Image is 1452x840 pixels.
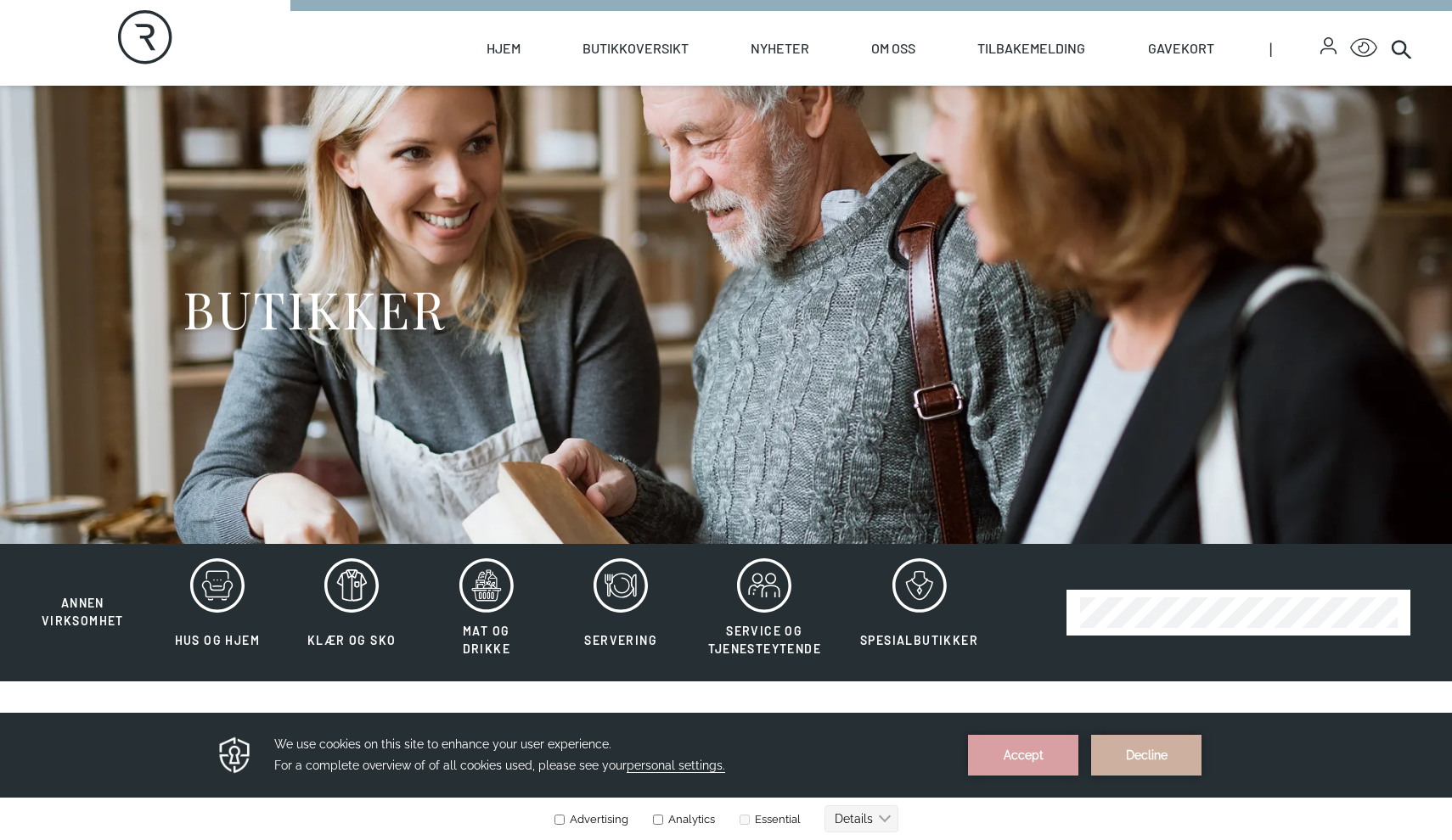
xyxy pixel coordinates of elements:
[555,557,687,668] button: Servering
[217,25,253,65] img: Privacy reminder
[463,624,510,656] span: Mat og drikke
[487,11,521,86] a: Hjem
[871,11,915,86] a: Om oss
[842,557,996,668] button: Spesialbutikker
[736,103,801,115] label: Essential
[42,596,124,628] span: Annen virksomhet
[421,557,553,668] button: Mat og drikke
[740,104,750,115] input: Essential
[708,624,822,656] span: Service og tjenesteytende
[554,104,565,115] input: Advertising
[1148,11,1214,86] a: Gavekort
[1091,25,1202,65] button: Decline
[977,11,1085,86] a: Tilbakemelding
[1350,35,1377,62] button: Open Accessibility Menu
[968,25,1078,65] button: Accept
[835,102,873,115] text: Details
[627,48,725,63] span: personal settings.
[286,557,418,668] button: Klær og sko
[860,633,978,647] span: Spesialbutikker
[183,277,445,340] h1: BUTIKKER
[824,95,898,122] button: Details
[653,104,663,115] input: Analytics
[274,24,947,66] h3: We use cookies on this site to enhance your user experience. For a complete overview of of all co...
[582,11,689,86] a: Butikkoversikt
[307,633,396,647] span: Klær og sko
[17,557,149,630] button: Annen virksomhet
[690,557,840,668] button: Service og tjenesteytende
[175,633,260,647] span: Hus og hjem
[751,11,809,86] a: Nyheter
[152,557,284,668] button: Hus og hjem
[1269,11,1320,86] span: |
[584,633,657,647] span: Servering
[554,103,628,115] label: Advertising
[650,103,715,115] label: Analytics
